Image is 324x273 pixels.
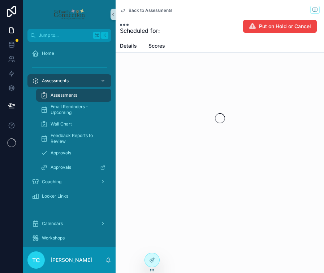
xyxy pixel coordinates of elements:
[36,146,111,159] a: Approvals
[51,92,77,98] span: Assessments
[32,256,40,264] span: TC
[102,32,108,38] span: K
[51,121,72,127] span: Wall Chart
[36,161,111,174] a: Approvals
[27,74,111,87] a: Assessments
[42,179,61,185] span: Coaching
[27,232,111,245] a: Workshops
[148,42,165,49] span: Scores
[51,256,92,264] p: [PERSON_NAME]
[120,8,172,13] a: Back to Assessments
[42,78,69,84] span: Assessments
[51,133,104,144] span: Feedback Reports to Review
[36,103,111,116] a: Email Reminders - Upcoming
[36,89,111,102] a: Assessments
[120,39,137,54] a: Details
[36,118,111,131] a: Wall Chart
[27,175,111,188] a: Coaching
[51,150,71,156] span: Approvals
[27,47,111,60] a: Home
[42,50,54,56] span: Home
[36,132,111,145] a: Feedback Reports to Review
[23,42,116,247] div: scrollable content
[120,42,137,49] span: Details
[27,217,111,230] a: Calendars
[243,20,317,33] button: Put on Hold or Cancel
[120,26,160,35] span: Scheduled for:
[259,23,311,30] span: Put on Hold or Cancel
[129,8,172,13] span: Back to Assessments
[51,164,71,170] span: Approvals
[27,29,111,42] button: Jump to...K
[39,32,90,38] span: Jump to...
[53,9,85,20] img: App logo
[42,193,68,199] span: Looker Links
[148,39,165,54] a: Scores
[51,104,104,115] span: Email Reminders - Upcoming
[27,190,111,203] a: Looker Links
[42,221,63,226] span: Calendars
[42,235,65,241] span: Workshops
